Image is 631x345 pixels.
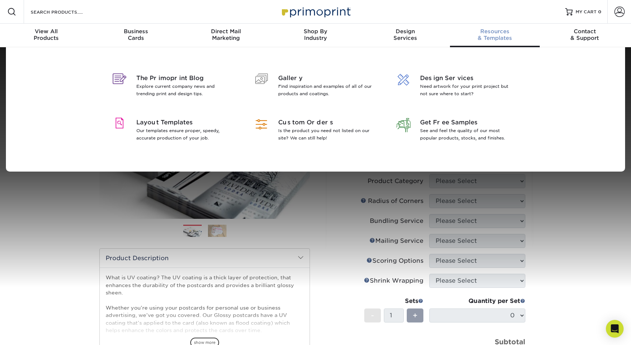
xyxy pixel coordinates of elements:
a: Resources& Templates [450,24,540,47]
span: Contact [540,28,630,35]
div: Cards [91,28,181,41]
span: - [371,310,374,321]
a: BusinessCards [91,24,181,47]
input: SEARCH PRODUCTS..... [30,7,102,16]
div: Open Intercom Messenger [606,320,624,338]
span: Design Services [420,74,516,83]
span: Layout Templates [136,118,232,127]
div: Quantity per Set [429,297,525,306]
p: Our templates ensure proper, speedy, accurate production of your job. [136,127,232,142]
span: 0 [598,9,601,14]
p: Explore current company news and trending print and design tips. [136,83,232,97]
span: Custom Orders [278,118,374,127]
a: Gallery Find inspiration and examples of all of our products and coatings. [250,65,381,109]
a: Design Services Need artwork for your print project but not sure where to start? [392,65,523,109]
span: The Primoprint Blog [136,74,232,83]
p: See and feel the quality of our most popular products, stocks, and finishes. [420,127,516,142]
p: Is the product you need not listed on our site? We can still help! [278,127,374,142]
div: Sets [364,297,423,306]
div: Services [360,28,450,41]
span: Business [91,28,181,35]
div: Industry [271,28,361,41]
a: Shop ByIndustry [271,24,361,47]
span: Design [360,28,450,35]
span: Get Free Samples [420,118,516,127]
a: DesignServices [360,24,450,47]
a: Custom Orders Is the product you need not listed on our site? We can still help! [250,109,381,153]
div: & Support [540,28,630,41]
a: Layout Templates Our templates ensure proper, speedy, accurate production of your job. [108,109,239,153]
div: Marketing [181,28,271,41]
img: Primoprint [279,4,352,20]
a: View AllProducts [1,24,91,47]
a: The Primoprint Blog Explore current company news and trending print and design tips. [108,65,239,109]
span: Resources [450,28,540,35]
div: Products [1,28,91,41]
p: Need artwork for your print project but not sure where to start? [420,83,516,97]
span: + [413,310,417,321]
span: Shop By [271,28,361,35]
p: Find inspiration and examples of all of our products and coatings. [278,83,374,97]
div: & Templates [450,28,540,41]
span: Direct Mail [181,28,271,35]
a: Get Free Samples See and feel the quality of our most popular products, stocks, and finishes. [392,109,523,153]
a: Direct MailMarketing [181,24,271,47]
span: Gallery [278,74,374,83]
span: View All [1,28,91,35]
a: Contact& Support [540,24,630,47]
span: MY CART [576,9,597,15]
